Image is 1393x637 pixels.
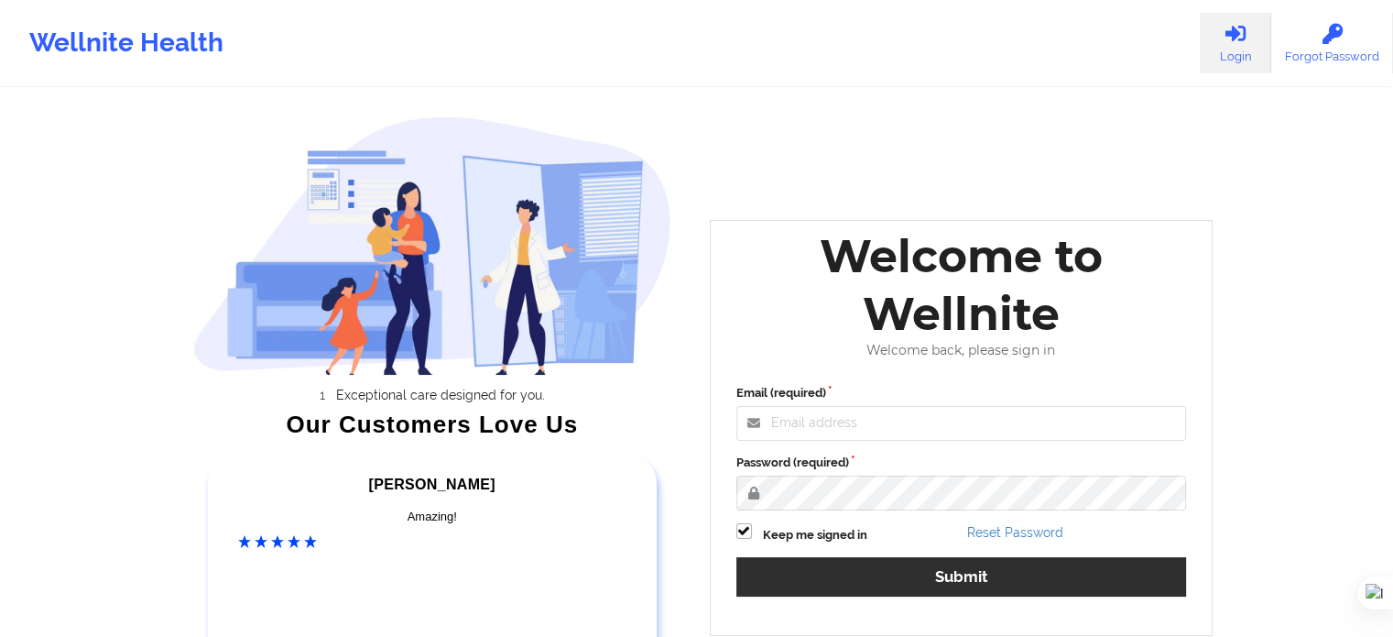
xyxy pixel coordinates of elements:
img: wellnite-auth-hero_200.c722682e.png [193,115,671,375]
div: Welcome to Wellnite [724,227,1200,343]
button: Submit [736,557,1187,597]
a: Forgot Password [1271,13,1393,73]
label: Email (required) [736,384,1187,402]
li: Exceptional care designed for you. [210,388,671,402]
input: Email address [736,406,1187,441]
label: Keep me signed in [763,526,867,544]
div: Welcome back, please sign in [724,343,1200,358]
a: Login [1200,13,1271,73]
label: Password (required) [736,454,1187,472]
div: Amazing! [238,508,626,526]
a: Reset Password [967,525,1063,540]
div: Our Customers Love Us [193,415,671,434]
span: [PERSON_NAME] [369,477,495,492]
